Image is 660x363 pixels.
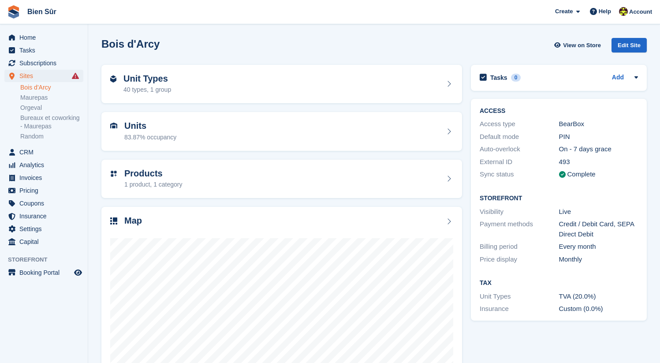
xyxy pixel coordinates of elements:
a: menu [4,44,83,56]
span: Create [555,7,573,16]
a: menu [4,31,83,44]
a: Preview store [73,267,83,278]
div: Live [559,207,638,217]
a: Bureaux et coworking - Maurepas [20,114,83,131]
img: unit-type-icn-2b2737a686de81e16bb02015468b77c625bbabd49415b5ef34ead5e3b44a266d.svg [110,75,116,82]
a: Bien Sûr [24,4,60,19]
a: View on Store [553,38,604,52]
h2: Map [124,216,142,226]
a: menu [4,184,83,197]
div: Custom (0.0%) [559,304,638,314]
span: Help [599,7,611,16]
span: Account [629,7,652,16]
span: Coupons [19,197,72,210]
span: View on Store [563,41,601,50]
div: Monthly [559,254,638,265]
a: Edit Site [612,38,647,56]
div: 1 product, 1 category [124,180,183,189]
h2: Tax [480,280,638,287]
img: custom-product-icn-752c56ca05d30b4aa98f6f15887a0e09747e85b44ffffa43cff429088544963d.svg [110,170,117,177]
i: Smart entry sync failures have occurred [72,72,79,79]
h2: Storefront [480,195,638,202]
div: 40 types, 1 group [123,85,171,94]
a: menu [4,236,83,248]
img: map-icn-33ee37083ee616e46c38cad1a60f524a97daa1e2b2c8c0bc3eb3415660979fc1.svg [110,217,117,225]
a: Unit Types 40 types, 1 group [101,65,462,104]
h2: Tasks [490,74,507,82]
span: CRM [19,146,72,158]
a: Maurepas [20,94,83,102]
div: On - 7 days grace [559,144,638,154]
span: Capital [19,236,72,248]
div: Access type [480,119,559,129]
span: Storefront [8,255,88,264]
a: Orgeval [20,104,83,112]
img: unit-icn-7be61d7bf1b0ce9d3e12c5938cc71ed9869f7b940bace4675aadf7bd6d80202e.svg [110,123,117,129]
div: Price display [480,254,559,265]
div: Insurance [480,304,559,314]
a: menu [4,159,83,171]
span: Insurance [19,210,72,222]
a: Bois d'Arcy [20,83,83,92]
div: 493 [559,157,638,167]
a: menu [4,70,83,82]
a: Random [20,132,83,141]
a: Products 1 product, 1 category [101,160,462,198]
div: TVA (20.0%) [559,292,638,302]
div: Payment methods [480,219,559,239]
a: menu [4,57,83,69]
span: Invoices [19,172,72,184]
div: Unit Types [480,292,559,302]
div: BearBox [559,119,638,129]
span: Home [19,31,72,44]
div: Billing period [480,242,559,252]
img: Marie Tran [619,7,628,16]
h2: ACCESS [480,108,638,115]
span: Pricing [19,184,72,197]
h2: Products [124,168,183,179]
a: menu [4,223,83,235]
div: Auto-overlock [480,144,559,154]
a: menu [4,210,83,222]
div: Default mode [480,132,559,142]
div: Visibility [480,207,559,217]
a: menu [4,266,83,279]
h2: Unit Types [123,74,171,84]
div: 0 [511,74,521,82]
a: menu [4,146,83,158]
a: Units 83.87% occupancy [101,112,462,151]
div: 83.87% occupancy [124,133,176,142]
span: Subscriptions [19,57,72,69]
span: Settings [19,223,72,235]
span: Sites [19,70,72,82]
div: Credit / Debit Card, SEPA Direct Debit [559,219,638,239]
a: Add [612,73,624,83]
span: Booking Portal [19,266,72,279]
div: Sync status [480,169,559,180]
h2: Units [124,121,176,131]
a: menu [4,197,83,210]
div: External ID [480,157,559,167]
a: menu [4,172,83,184]
span: Tasks [19,44,72,56]
div: Edit Site [612,38,647,52]
span: Analytics [19,159,72,171]
img: stora-icon-8386f47178a22dfd0bd8f6a31ec36ba5ce8667c1dd55bd0f319d3a0aa187defe.svg [7,5,20,19]
div: Complete [567,169,596,180]
h2: Bois d'Arcy [101,38,160,50]
div: Every month [559,242,638,252]
div: PIN [559,132,638,142]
